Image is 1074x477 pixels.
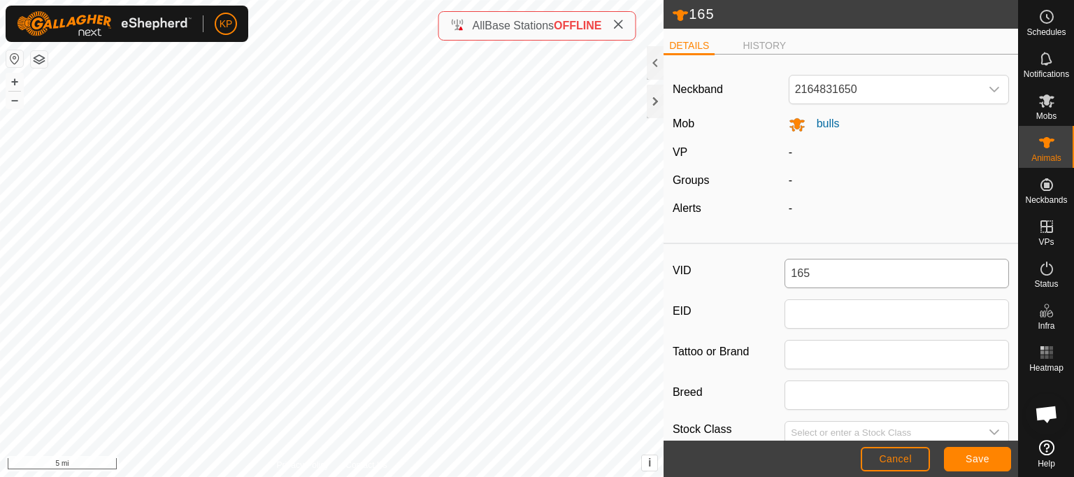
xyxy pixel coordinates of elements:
[6,92,23,108] button: –
[673,259,785,283] label: VID
[1031,154,1061,162] span: Animals
[1025,196,1067,204] span: Neckbands
[673,81,723,98] label: Neckband
[17,11,192,36] img: Gallagher Logo
[879,453,912,464] span: Cancel
[648,457,651,469] span: i
[31,51,48,68] button: Map Layers
[966,453,989,464] span: Save
[980,422,1008,443] div: dropdown trigger
[805,118,840,129] span: bulls
[783,200,1015,217] div: -
[673,202,701,214] label: Alerts
[1024,70,1069,78] span: Notifications
[789,76,981,104] span: 2164831650
[944,447,1011,471] button: Save
[1026,28,1066,36] span: Schedules
[673,174,709,186] label: Groups
[1038,238,1054,246] span: VPs
[1029,364,1064,372] span: Heatmap
[673,380,785,404] label: Breed
[6,50,23,67] button: Reset Map
[673,299,785,323] label: EID
[673,118,694,129] label: Mob
[664,38,715,55] li: DETAILS
[277,459,329,471] a: Privacy Policy
[980,76,1008,104] div: dropdown trigger
[783,172,1015,189] div: -
[1034,280,1058,288] span: Status
[673,146,687,158] label: VP
[1026,393,1068,435] div: Open chat
[6,73,23,90] button: +
[1036,112,1057,120] span: Mobs
[672,6,1018,24] h2: 165
[861,447,930,471] button: Cancel
[485,20,554,31] span: Base Stations
[1038,460,1055,468] span: Help
[220,17,233,31] span: KP
[737,38,792,53] li: HISTORY
[785,422,980,443] input: Select or enter a Stock Class
[789,146,792,158] app-display-virtual-paddock-transition: -
[554,20,601,31] span: OFFLINE
[1038,322,1054,330] span: Infra
[642,455,657,471] button: i
[673,340,785,364] label: Tattoo or Brand
[345,459,387,471] a: Contact Us
[1019,434,1074,474] a: Help
[473,20,485,31] span: All
[673,421,785,439] label: Stock Class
